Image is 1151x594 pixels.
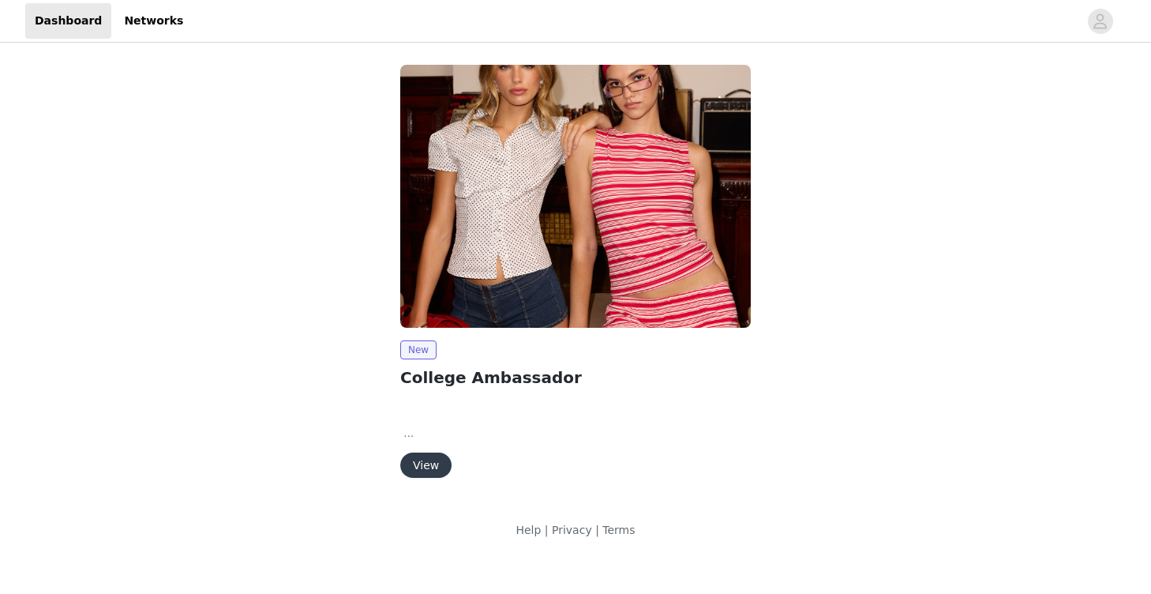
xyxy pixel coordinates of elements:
[400,340,437,359] span: New
[114,3,193,39] a: Networks
[595,524,599,536] span: |
[400,65,751,328] img: Edikted
[602,524,635,536] a: Terms
[25,3,111,39] a: Dashboard
[516,524,541,536] a: Help
[400,453,452,478] button: View
[400,460,452,472] a: View
[552,524,592,536] a: Privacy
[1093,9,1108,34] div: avatar
[545,524,549,536] span: |
[400,366,751,389] h2: College Ambassador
